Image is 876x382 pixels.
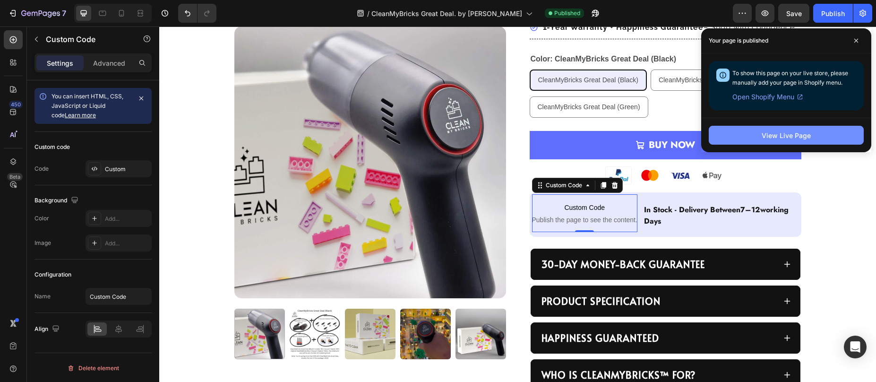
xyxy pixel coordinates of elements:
[490,110,536,127] div: BUY NOW
[67,363,119,374] div: Delete element
[105,165,149,174] div: Custom
[821,9,845,18] div: Publish
[778,4,809,23] button: Save
[34,292,51,301] div: Name
[62,8,66,19] p: 7
[373,175,478,187] span: Custom Code
[52,93,123,119] span: You can insert HTML, CSS, JavaScript or Liquid code
[370,26,518,39] legend: Color: CleanMyBricks Great Deal (Black)
[762,130,811,140] div: View Live Page
[65,112,96,119] a: Learn more
[499,50,601,57] span: CleanMyBricks Great Deal (White)
[385,155,425,163] div: Custom Code
[34,270,71,279] div: Configuration
[446,139,472,158] img: gempages_511736710535578656-ed5864aa-74e5-4e5f-9a1c-35a90b6bd0f9.png
[508,139,535,158] img: gempages_511736710535578656-54a95437-216b-41d7-a49b-c04a075c9e11.png
[379,50,479,57] span: CleanMyBricks Great Deal (Black)
[484,177,640,201] h2: in stock - delivery between working days
[370,104,642,133] button: BUY NOW
[378,77,481,84] span: CleanMyBricks Great Deal (Green)
[47,58,73,68] p: Settings
[371,9,522,18] span: CleanMyBricks Great Deal. by [PERSON_NAME]
[554,9,580,17] span: Published
[382,231,546,244] strong: 30-day money-back guarantee
[93,58,125,68] p: Advanced
[844,336,867,358] div: Open Intercom Messenger
[540,139,566,158] img: gempages_511736710535578656-40623220-f8cc-416e-911a-0d475330cba2.png
[382,268,501,281] strong: Product Specification
[4,4,70,23] button: 7
[34,143,70,151] div: Custom code
[159,26,876,382] iframe: To enrich screen reader interactions, please activate Accessibility in Grammarly extension settings
[178,4,216,23] div: Undo/Redo
[477,139,504,158] img: gempages_511736710535578656-63d43f76-852a-4fb2-8bf7-4fe280d2eb51.png
[367,9,369,18] span: /
[34,361,152,376] button: Delete element
[105,239,149,248] div: Add...
[9,101,23,108] div: 450
[709,36,768,45] p: Your page is published
[34,214,49,223] div: Color
[105,215,149,223] div: Add...
[786,9,802,17] span: Save
[34,239,51,247] div: Image
[732,69,848,86] span: To show this page on your live store, please manually add your page in Shopify menu.
[382,305,500,318] strong: HAPPINESS GUARANTEED
[34,165,49,173] div: Code
[34,323,61,336] div: Align
[34,194,80,207] div: Background
[732,91,794,103] span: Open Shopify Menu
[46,34,126,45] p: Custom Code
[581,178,601,189] strong: 7–12
[7,173,23,181] div: Beta
[709,126,864,145] button: View Live Page
[382,342,537,355] strong: Who Is CleanMyBricks™ For?
[813,4,853,23] button: Publish
[373,189,478,198] span: Publish the page to see the content.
